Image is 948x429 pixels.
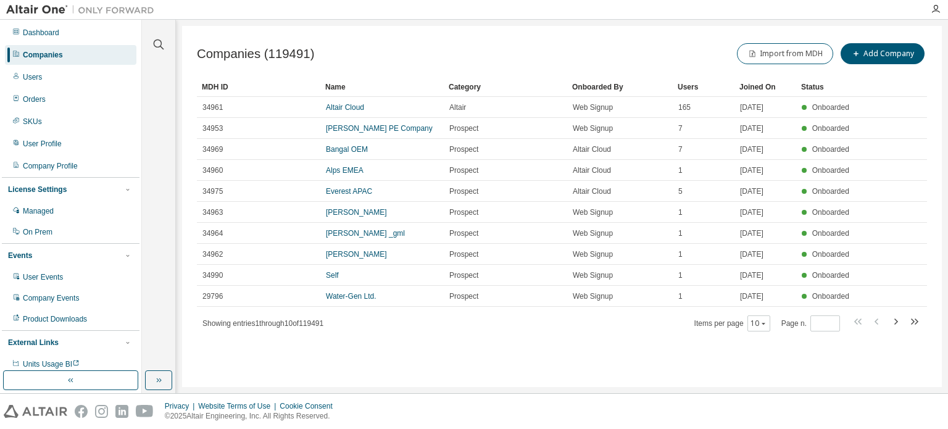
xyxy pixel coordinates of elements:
span: 34960 [202,165,223,175]
a: Bangal OEM [326,145,368,154]
span: [DATE] [740,186,763,196]
span: Web Signup [573,207,613,217]
div: SKUs [23,117,42,127]
span: Onboarded [812,250,849,259]
span: 1 [678,270,683,280]
div: Companies [23,50,63,60]
span: [DATE] [740,123,763,133]
span: Onboarded [812,166,849,175]
span: 34990 [202,270,223,280]
span: Web Signup [573,291,613,301]
span: Altair Cloud [573,144,611,154]
span: 34963 [202,207,223,217]
span: Prospect [449,144,478,154]
span: Web Signup [573,228,613,238]
span: Web Signup [573,249,613,259]
span: Onboarded [812,292,849,301]
a: Self [326,271,339,280]
div: License Settings [8,185,67,194]
a: Alps EMEA [326,166,364,175]
span: [DATE] [740,207,763,217]
span: Web Signup [573,102,613,112]
span: [DATE] [740,165,763,175]
span: 34953 [202,123,223,133]
img: altair_logo.svg [4,405,67,418]
span: Units Usage BI [23,360,80,369]
button: Add Company [841,43,925,64]
a: [PERSON_NAME] [326,208,387,217]
div: Orders [23,94,46,104]
div: Managed [23,206,54,216]
span: 34962 [202,249,223,259]
div: Users [678,77,730,97]
span: Items per page [694,315,770,331]
div: Privacy [165,401,198,411]
div: Category [449,77,562,97]
div: Website Terms of Use [198,401,280,411]
span: Companies (119491) [197,47,314,61]
a: [PERSON_NAME] PE Company [326,124,433,133]
span: 7 [678,144,683,154]
div: Name [325,77,439,97]
span: Prospect [449,249,478,259]
span: Prospect [449,228,478,238]
span: [DATE] [740,249,763,259]
div: Events [8,251,32,260]
span: 34964 [202,228,223,238]
span: 1 [678,228,683,238]
div: Joined On [739,77,791,97]
span: [DATE] [740,144,763,154]
span: 34975 [202,186,223,196]
span: Prospect [449,270,478,280]
div: Company Events [23,293,79,303]
span: [DATE] [740,270,763,280]
div: On Prem [23,227,52,237]
span: Page n. [781,315,840,331]
div: Product Downloads [23,314,87,324]
span: Onboarded [812,271,849,280]
button: Import from MDH [737,43,833,64]
span: 1 [678,207,683,217]
span: 1 [678,291,683,301]
div: User Events [23,272,63,282]
img: youtube.svg [136,405,154,418]
img: instagram.svg [95,405,108,418]
span: 1 [678,165,683,175]
span: Onboarded [812,208,849,217]
span: 165 [678,102,691,112]
span: Web Signup [573,123,613,133]
span: Prospect [449,207,478,217]
span: 34969 [202,144,223,154]
span: Web Signup [573,270,613,280]
span: Onboarded [812,124,849,133]
a: [PERSON_NAME] [326,250,387,259]
span: Onboarded [812,145,849,154]
span: [DATE] [740,102,763,112]
span: Onboarded [812,103,849,112]
span: 34961 [202,102,223,112]
span: Prospect [449,123,478,133]
span: Prospect [449,186,478,196]
img: Altair One [6,4,160,16]
p: © 2025 Altair Engineering, Inc. All Rights Reserved. [165,411,340,422]
div: MDH ID [202,77,315,97]
button: 10 [750,319,767,328]
img: facebook.svg [75,405,88,418]
span: Altair [449,102,466,112]
div: Onboarded By [572,77,668,97]
span: Altair Cloud [573,186,611,196]
img: linkedin.svg [115,405,128,418]
span: 29796 [202,291,223,301]
span: Onboarded [812,187,849,196]
div: Status [801,77,853,97]
span: 7 [678,123,683,133]
span: Onboarded [812,229,849,238]
div: Company Profile [23,161,78,171]
a: Water-Gen Ltd. [326,292,376,301]
a: Everest APAC [326,187,372,196]
a: [PERSON_NAME] _gml [326,229,405,238]
span: Altair Cloud [573,165,611,175]
span: [DATE] [740,291,763,301]
span: Prospect [449,165,478,175]
span: Prospect [449,291,478,301]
